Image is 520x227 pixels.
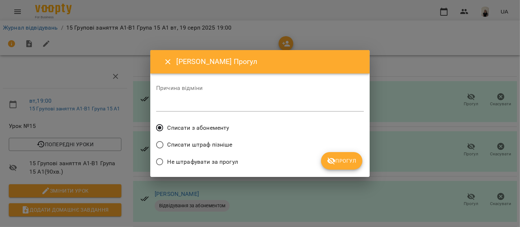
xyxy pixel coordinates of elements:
label: Причина відміни [156,85,364,91]
span: Прогул [327,156,357,165]
span: Не штрафувати за прогул [167,158,238,166]
span: Списати з абонементу [167,124,229,132]
button: Close [159,53,177,71]
button: Прогул [321,152,362,170]
h6: [PERSON_NAME] Прогул [177,56,361,67]
span: Списати штраф пізніше [167,140,233,149]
